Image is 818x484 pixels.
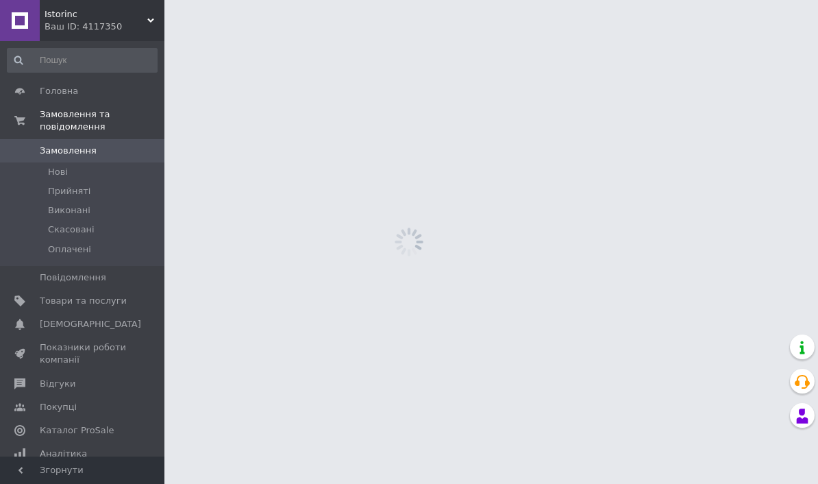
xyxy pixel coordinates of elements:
[48,166,68,178] span: Нові
[40,85,78,97] span: Головна
[48,185,90,197] span: Прийняті
[7,48,158,73] input: Пошук
[48,223,95,236] span: Скасовані
[40,295,127,307] span: Товари та послуги
[40,341,127,366] span: Показники роботи компанії
[45,21,164,33] div: Ваш ID: 4117350
[48,204,90,217] span: Виконані
[40,145,97,157] span: Замовлення
[40,108,164,133] span: Замовлення та повідомлення
[40,401,77,413] span: Покупці
[40,448,87,460] span: Аналітика
[40,271,106,284] span: Повідомлення
[40,318,141,330] span: [DEMOGRAPHIC_DATA]
[40,378,75,390] span: Відгуки
[48,243,91,256] span: Оплачені
[45,8,147,21] span: Istorinc
[40,424,114,437] span: Каталог ProSale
